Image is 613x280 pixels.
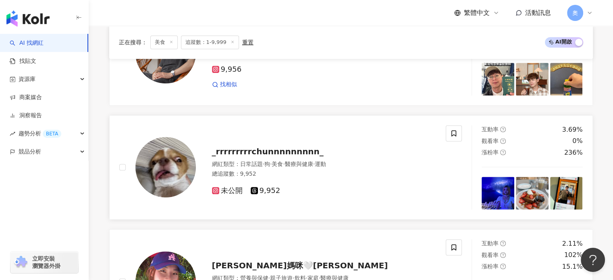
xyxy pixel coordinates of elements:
div: 15.1% [562,262,583,271]
img: post-image [550,177,583,209]
span: 狗 [264,161,270,167]
span: 觀看率 [482,138,499,144]
a: 商案媒合 [10,93,42,102]
div: 網紅類型 ： [212,160,436,168]
a: KOL Avatar_rrrrrrrrrchunnnnnnnnn_網紅類型：日常話題·狗·美食·醫療與健康·運動總追蹤數：9,952未公開9,952互動率question-circle3.69%... [109,115,593,220]
div: 3.69% [562,125,583,134]
span: [PERSON_NAME]媽咪🤍[PERSON_NAME] [212,261,388,270]
span: question-circle [500,241,506,246]
img: post-image [482,177,514,209]
div: 236% [564,148,583,157]
span: 活動訊息 [525,9,551,17]
span: question-circle [500,263,506,269]
span: 漲粉率 [482,149,499,156]
span: 醫療與健康 [285,161,313,167]
a: chrome extension立即安裝 瀏覽器外掛 [10,251,78,273]
img: post-image [482,63,514,95]
div: 2.11% [562,239,583,248]
img: chrome extension [13,256,29,269]
span: question-circle [500,252,506,258]
span: 繁體中文 [464,8,490,17]
span: 互動率 [482,126,499,133]
span: 競品分析 [19,143,41,161]
span: 找相似 [220,81,237,89]
a: 找貼文 [10,57,36,65]
span: question-circle [500,127,506,132]
a: 找相似 [212,81,237,89]
span: _rrrrrrrrrchunnnnnnnnn_ [212,147,324,156]
span: 美食 [150,35,178,49]
div: 重置 [242,39,254,46]
a: 洞察報告 [10,112,42,120]
a: searchAI 找網紅 [10,39,44,47]
span: 9,952 [251,187,281,195]
img: KOL Avatar [135,137,196,197]
span: rise [10,131,15,137]
span: question-circle [500,138,506,144]
img: post-image [516,177,549,209]
div: 0% [572,137,582,145]
img: post-image [550,63,583,95]
span: · [283,161,285,167]
span: 資源庫 [19,70,35,88]
span: 漲粉率 [482,263,499,270]
span: · [270,161,272,167]
span: 美食 [272,161,283,167]
div: 總追蹤數 ： 9,952 [212,170,436,178]
span: 9,956 [212,65,242,74]
div: BETA [43,130,61,138]
span: 追蹤數：1-9,999 [181,35,239,49]
span: question-circle [500,149,506,155]
span: · [313,161,315,167]
img: logo [6,10,50,27]
span: 觀看率 [482,252,499,258]
iframe: Help Scout Beacon - Open [581,248,605,272]
img: post-image [516,63,549,95]
span: 日常話題 [240,161,263,167]
div: 102% [564,251,583,259]
span: 奧 [572,8,578,17]
span: 立即安裝 瀏覽器外掛 [32,255,60,270]
span: 正在搜尋 ： [119,39,147,46]
span: 趨勢分析 [19,124,61,143]
span: 未公開 [212,187,243,195]
span: 互動率 [482,240,499,247]
span: · [263,161,264,167]
span: 運動 [315,161,326,167]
